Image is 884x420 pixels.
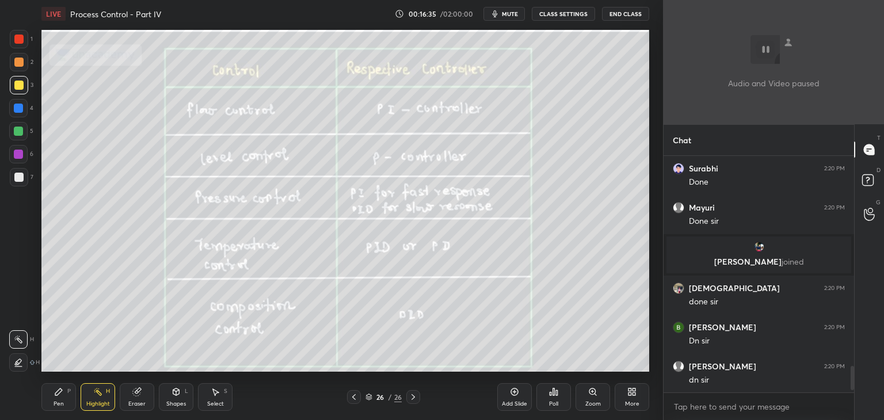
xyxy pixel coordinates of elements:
[689,361,756,372] h6: [PERSON_NAME]
[689,283,780,293] h6: [DEMOGRAPHIC_DATA]
[824,285,845,292] div: 2:20 PM
[602,7,649,21] button: End Class
[689,322,756,333] h6: [PERSON_NAME]
[9,145,33,163] div: 6
[689,296,845,308] div: done sir
[824,324,845,331] div: 2:20 PM
[10,76,33,94] div: 3
[483,7,525,21] button: mute
[54,401,64,407] div: Pen
[689,163,718,174] h6: Surabhi
[41,7,66,21] div: LIVE
[673,202,684,213] img: default.png
[185,388,188,394] div: L
[128,401,146,407] div: Eraser
[689,177,845,188] div: Done
[877,133,881,142] p: T
[394,392,402,402] div: 26
[664,156,854,393] div: grid
[824,363,845,370] div: 2:20 PM
[86,401,110,407] div: Highlight
[625,401,639,407] div: More
[106,388,110,394] div: H
[30,360,35,365] img: shiftIcon.72a6c929.svg
[689,375,845,386] div: dn sir
[502,10,518,18] span: mute
[67,388,71,394] div: P
[388,394,392,400] div: /
[549,401,558,407] div: Poll
[30,337,34,342] p: H
[36,360,40,365] p: H
[689,335,845,347] div: Dn sir
[9,122,33,140] div: 5
[10,168,33,186] div: 7
[673,282,684,294] img: 873b068f77574790bb46b1f4a7ac962d.jpg
[673,163,684,174] img: 16280863_5979F2A0-FBF8-4D15-AB25-93E0076647F8.png
[689,203,715,213] h6: Mayuri
[664,125,700,155] p: Chat
[10,30,33,48] div: 1
[728,77,820,89] p: Audio and Video paused
[70,9,161,20] h4: Process Control - Part IV
[689,216,845,227] div: Done sir
[224,388,227,394] div: S
[502,401,527,407] div: Add Slide
[673,257,844,266] p: [PERSON_NAME]
[207,401,224,407] div: Select
[673,361,684,372] img: default.png
[673,322,684,333] img: 540a91a226294fb694a2b92e9d817c90.44477882_3
[10,53,33,71] div: 2
[166,401,186,407] div: Shapes
[9,99,33,117] div: 4
[585,401,601,407] div: Zoom
[877,166,881,174] p: D
[532,7,595,21] button: CLASS SETTINGS
[824,204,845,211] div: 2:20 PM
[375,394,386,400] div: 26
[753,241,765,253] img: a65ccb60103445f481ac4aa50d5712e7.1605218_3
[824,165,845,172] div: 2:20 PM
[782,256,804,267] span: joined
[876,198,881,207] p: G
